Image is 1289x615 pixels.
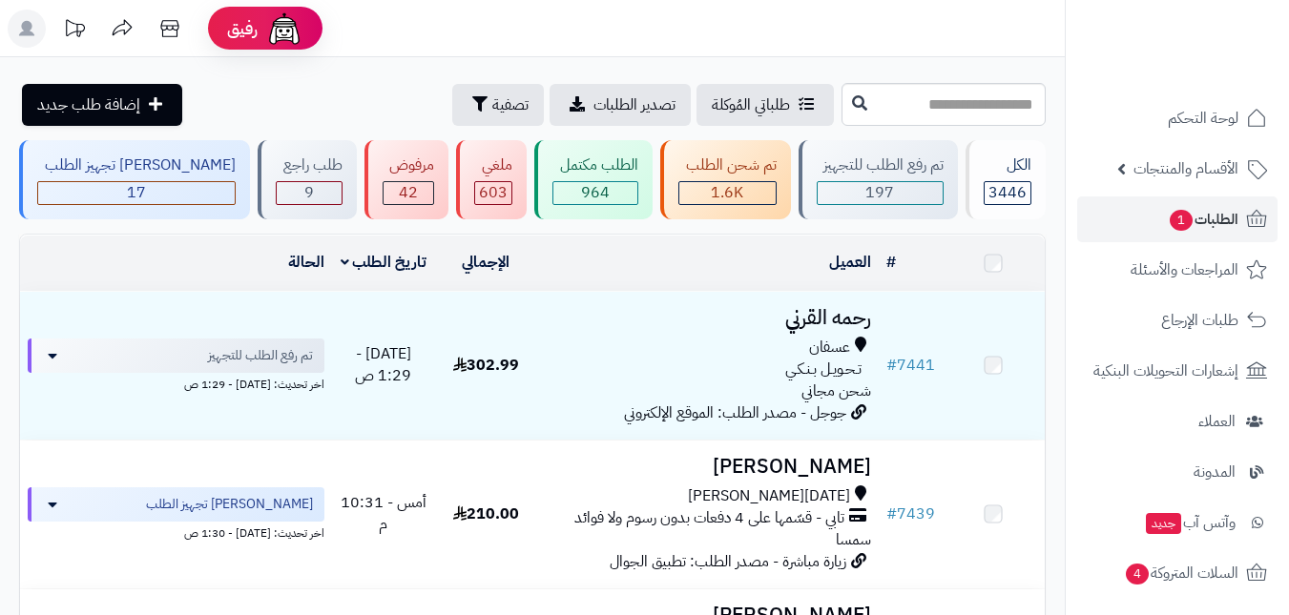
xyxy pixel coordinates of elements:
div: طلب راجع [276,154,343,176]
a: إضافة طلب جديد [22,84,182,126]
span: 3446 [988,181,1027,204]
span: جديد [1146,513,1181,534]
span: 603 [479,181,508,204]
div: 964 [553,182,637,204]
a: العميل [829,251,871,274]
div: 603 [475,182,511,204]
span: 964 [581,181,610,204]
div: الطلب مكتمل [552,154,638,176]
div: 17 [38,182,235,204]
span: أمس - 10:31 م [341,491,426,536]
a: طلبات الإرجاع [1077,297,1278,343]
span: طلبات الإرجاع [1161,307,1238,334]
span: تم رفع الطلب للتجهيز [208,346,313,365]
div: [PERSON_NAME] تجهيز الطلب [37,154,236,176]
span: تصدير الطلبات [593,93,676,116]
a: تحديثات المنصة [51,10,98,52]
div: الكل [984,154,1031,176]
div: 9 [277,182,342,204]
a: إشعارات التحويلات البنكية [1077,348,1278,394]
a: # [886,251,896,274]
div: 1614 [679,182,776,204]
a: الإجمالي [462,251,509,274]
a: تاريخ الطلب [341,251,427,274]
span: إشعارات التحويلات البنكية [1093,358,1238,384]
span: تابي - قسّمها على 4 دفعات بدون رسوم ولا فوائد [574,507,844,529]
a: المراجعات والأسئلة [1077,247,1278,293]
a: لوحة التحكم [1077,95,1278,141]
a: الطلب مكتمل 964 [530,140,656,219]
a: تم رفع الطلب للتجهيز 197 [795,140,963,219]
span: العملاء [1198,408,1236,435]
span: إضافة طلب جديد [37,93,140,116]
span: 42 [399,181,418,204]
div: اخر تحديث: [DATE] - 1:30 ص [28,522,324,542]
span: تصفية [492,93,529,116]
a: العملاء [1077,399,1278,444]
a: ملغي 603 [452,140,530,219]
span: 197 [865,181,894,204]
div: تم رفع الطلب للتجهيز [817,154,945,176]
span: جوجل - مصدر الطلب: الموقع الإلكتروني [624,401,846,424]
div: مرفوض [383,154,435,176]
span: عسفان [809,337,850,359]
h3: رحمه القرني [545,307,871,329]
span: 9 [304,181,314,204]
span: المراجعات والأسئلة [1131,256,1238,283]
span: 1.6K [711,181,743,204]
span: وآتس آب [1144,509,1236,536]
a: طلباتي المُوكلة [696,84,834,126]
span: [PERSON_NAME] تجهيز الطلب [146,495,313,514]
span: لوحة التحكم [1168,105,1238,132]
a: #7441 [886,354,935,377]
a: المدونة [1077,449,1278,495]
span: شحن مجاني [801,379,871,402]
span: 302.99 [453,354,519,377]
a: تم شحن الطلب 1.6K [656,140,795,219]
span: طلباتي المُوكلة [712,93,790,116]
span: 1 [1170,210,1193,231]
span: السلات المتروكة [1124,560,1238,586]
span: المدونة [1194,459,1236,485]
span: # [886,502,897,525]
img: ai-face.png [265,10,303,48]
span: الطلبات [1168,206,1238,233]
span: رفيق [227,17,258,40]
div: 197 [818,182,944,204]
h3: [PERSON_NAME] [545,456,871,478]
a: تصدير الطلبات [550,84,691,126]
div: 42 [384,182,434,204]
a: الطلبات1 [1077,196,1278,242]
a: طلب راجع 9 [254,140,361,219]
div: ملغي [474,154,512,176]
button: تصفية [452,84,544,126]
span: [DATE] - 1:29 ص [355,342,411,387]
span: تـحـويـل بـنـكـي [785,359,862,380]
a: #7439 [886,502,935,525]
a: السلات المتروكة4 [1077,550,1278,596]
div: تم شحن الطلب [678,154,777,176]
span: سمسا [836,528,871,551]
a: وآتس آبجديد [1077,500,1278,545]
a: الكل3446 [962,140,1050,219]
a: [PERSON_NAME] تجهيز الطلب 17 [15,140,254,219]
a: مرفوض 42 [361,140,453,219]
a: الحالة [288,251,324,274]
span: الأقسام والمنتجات [1133,155,1238,182]
span: 210.00 [453,502,519,525]
span: 4 [1126,564,1149,584]
div: اخر تحديث: [DATE] - 1:29 ص [28,373,324,393]
span: [DATE][PERSON_NAME] [688,485,850,507]
span: 17 [127,181,146,204]
span: زيارة مباشرة - مصدر الطلب: تطبيق الجوال [610,550,846,573]
span: # [886,354,897,377]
